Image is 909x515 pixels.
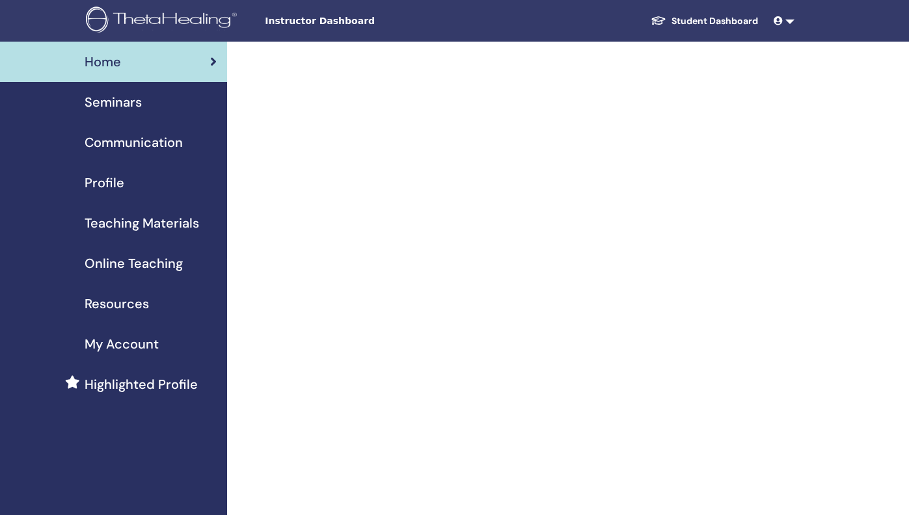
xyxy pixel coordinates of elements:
[86,7,241,36] img: logo.png
[640,9,768,33] a: Student Dashboard
[85,213,199,233] span: Teaching Materials
[85,254,183,273] span: Online Teaching
[85,92,142,112] span: Seminars
[85,334,159,354] span: My Account
[85,173,124,192] span: Profile
[85,375,198,394] span: Highlighted Profile
[651,15,666,26] img: graduation-cap-white.svg
[85,52,121,72] span: Home
[85,294,149,313] span: Resources
[85,133,183,152] span: Communication
[265,14,460,28] span: Instructor Dashboard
